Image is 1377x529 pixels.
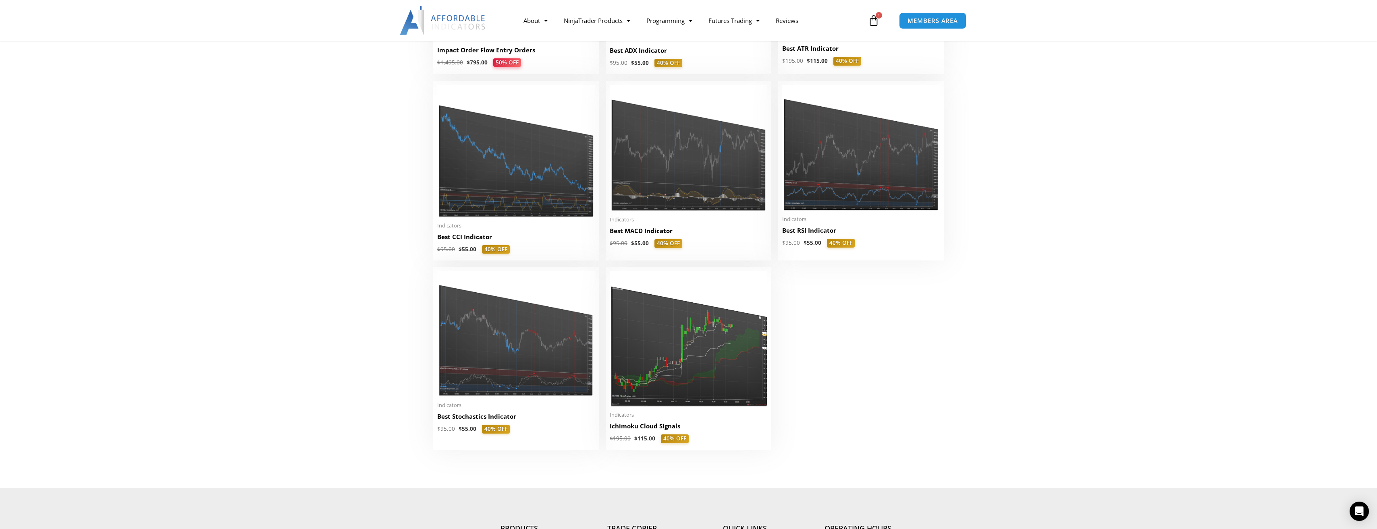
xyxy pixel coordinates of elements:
bdi: 95.00 [610,59,627,66]
span: $ [437,246,440,253]
bdi: 55.00 [804,239,821,246]
h2: Best ADX Indicator [610,46,767,55]
bdi: 195.00 [782,57,803,64]
span: $ [459,246,462,253]
span: $ [610,240,613,247]
span: $ [437,425,440,432]
a: Best CCI Indicator [437,233,595,245]
span: $ [807,57,810,64]
span: 40% OFF [654,239,682,248]
span: Indicators [437,402,595,409]
span: Indicators [610,216,767,223]
bdi: 1,495.00 [437,59,463,66]
h2: Best Stochastics Indicator [437,412,595,421]
bdi: 95.00 [437,246,455,253]
span: 40% OFF [661,434,689,443]
span: $ [631,240,634,247]
a: Best MACD Indicator [610,227,767,239]
span: 40% OFF [654,59,682,68]
a: Impact Order Flow Entry Orders [437,46,595,58]
img: LogoAI | Affordable Indicators – NinjaTrader [400,6,486,35]
a: Programming [638,11,700,30]
a: Best ATR Indicator [782,44,940,57]
a: Best RSI Indicator [782,226,940,239]
img: Ichimuku [610,271,767,407]
span: $ [782,239,785,246]
bdi: 55.00 [459,246,476,253]
bdi: 55.00 [631,59,649,66]
span: 40% OFF [482,245,510,254]
h2: Impact Order Flow Entry Orders [437,46,595,54]
bdi: 795.00 [467,59,488,66]
a: MEMBERS AREA [899,12,966,29]
h2: Best CCI Indicator [437,233,595,241]
span: $ [437,59,440,66]
span: $ [634,435,638,442]
span: 1 [876,12,882,19]
h2: Ichimoku Cloud Signals [610,422,767,430]
bdi: 115.00 [807,57,828,64]
span: $ [610,435,613,442]
img: Best CCI Indicator [437,85,595,217]
span: $ [804,239,807,246]
span: $ [631,59,634,66]
bdi: 95.00 [610,240,627,247]
span: $ [610,59,613,66]
span: Indicators [782,216,940,223]
a: Best ADX Indicator [610,46,767,59]
nav: Menu [515,11,866,30]
bdi: 95.00 [782,239,800,246]
span: $ [467,59,470,66]
bdi: 195.00 [610,435,631,442]
a: Ichimoku Cloud Signals [610,422,767,434]
span: Indicators [437,222,595,229]
a: 1 [856,9,891,32]
a: Reviews [768,11,806,30]
span: MEMBERS AREA [908,18,958,24]
span: $ [459,425,462,432]
span: $ [782,57,785,64]
span: Bundles [437,35,595,42]
span: 40% OFF [482,425,510,434]
img: Best RSI Indicator [782,85,940,211]
img: Best Stochastics Indicator [437,271,595,397]
span: Indicators [610,36,767,43]
a: Best Stochastics Indicator [437,412,595,425]
a: NinjaTrader Products [556,11,638,30]
a: Futures Trading [700,11,768,30]
bdi: 115.00 [634,435,655,442]
a: About [515,11,556,30]
span: Indicators [610,411,767,418]
bdi: 55.00 [459,425,476,432]
img: Best MACD Indicator [610,85,767,211]
bdi: 55.00 [631,240,649,247]
bdi: 95.00 [437,425,455,432]
h2: Best RSI Indicator [782,226,940,235]
h2: Best ATR Indicator [782,44,940,53]
span: 50% OFF [493,58,521,67]
h2: Best MACD Indicator [610,227,767,235]
div: Open Intercom Messenger [1350,502,1369,521]
span: 40% OFF [833,57,861,66]
span: 40% OFF [827,239,855,248]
